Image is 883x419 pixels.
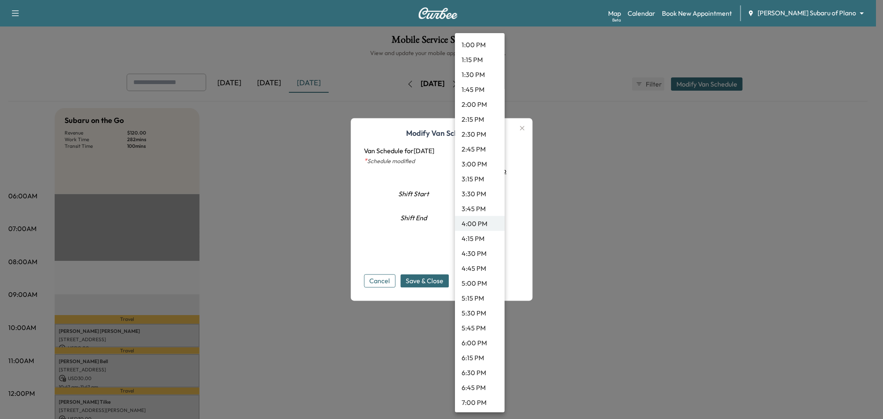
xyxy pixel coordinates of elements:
[455,306,505,320] li: 5:30 PM
[455,97,505,112] li: 2:00 PM
[455,395,505,410] li: 7:00 PM
[455,350,505,365] li: 6:15 PM
[455,157,505,171] li: 3:00 PM
[455,335,505,350] li: 6:00 PM
[455,365,505,380] li: 6:30 PM
[455,52,505,67] li: 1:15 PM
[455,37,505,52] li: 1:00 PM
[455,291,505,306] li: 5:15 PM
[455,216,505,231] li: 4:00 PM
[455,67,505,82] li: 1:30 PM
[455,186,505,201] li: 3:30 PM
[455,171,505,186] li: 3:15 PM
[455,112,505,127] li: 2:15 PM
[455,127,505,142] li: 2:30 PM
[455,142,505,157] li: 2:45 PM
[455,261,505,276] li: 4:45 PM
[455,276,505,291] li: 5:00 PM
[455,320,505,335] li: 5:45 PM
[455,82,505,97] li: 1:45 PM
[455,231,505,246] li: 4:15 PM
[455,380,505,395] li: 6:45 PM
[455,201,505,216] li: 3:45 PM
[455,246,505,261] li: 4:30 PM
